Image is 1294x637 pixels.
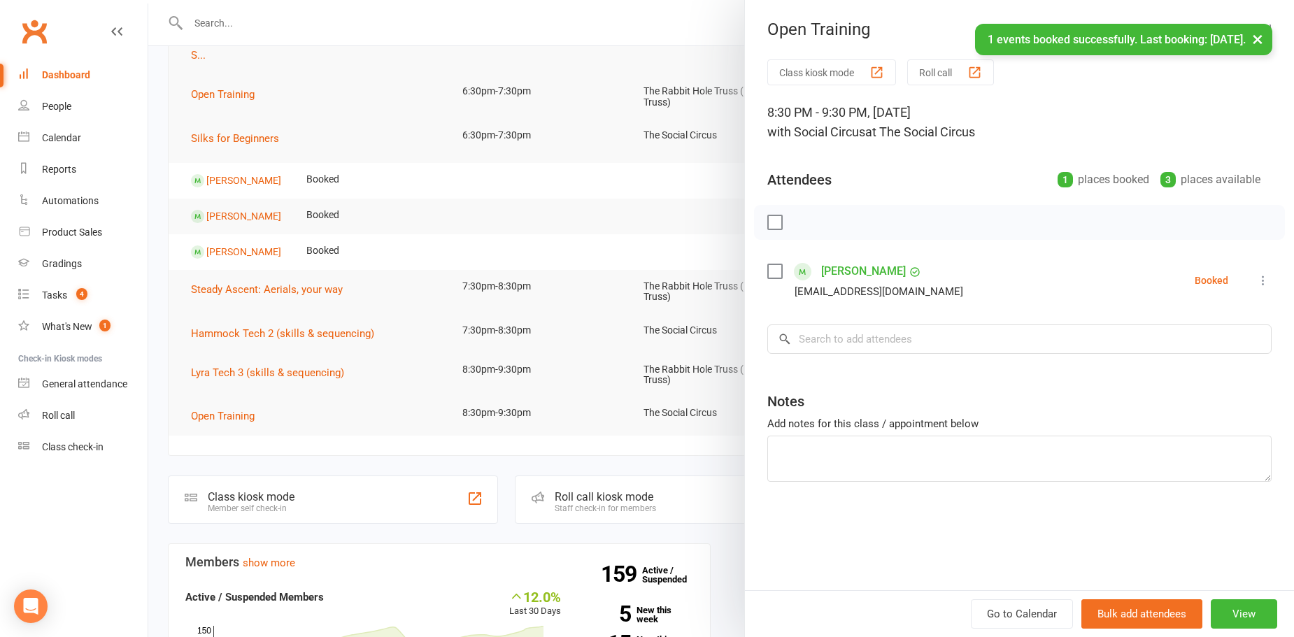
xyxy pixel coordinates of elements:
[975,24,1272,55] div: 1 events booked successfully. Last booking: [DATE].
[42,164,76,175] div: Reports
[17,14,52,49] a: Clubworx
[767,415,1272,432] div: Add notes for this class / appointment below
[907,59,994,85] button: Roll call
[42,410,75,421] div: Roll call
[971,599,1073,629] a: Go to Calendar
[18,185,148,217] a: Automations
[18,248,148,280] a: Gradings
[14,589,48,623] div: Open Intercom Messenger
[767,392,804,411] div: Notes
[1081,599,1202,629] button: Bulk add attendees
[767,103,1272,142] div: 8:30 PM - 9:30 PM, [DATE]
[745,20,1294,39] div: Open Training
[18,400,148,431] a: Roll call
[1058,172,1073,187] div: 1
[18,368,148,400] a: General attendance kiosk mode
[767,170,832,189] div: Attendees
[1058,170,1149,189] div: places booked
[42,101,71,112] div: People
[795,282,963,301] div: [EMAIL_ADDRESS][DOMAIN_NAME]
[42,69,90,80] div: Dashboard
[1211,599,1277,629] button: View
[42,378,127,389] div: General attendance
[42,132,81,143] div: Calendar
[42,289,67,301] div: Tasks
[821,260,906,282] a: [PERSON_NAME]
[42,441,104,452] div: Class check-in
[767,124,865,139] span: with Social Circus
[42,195,99,206] div: Automations
[18,311,148,343] a: What's New1
[42,227,102,238] div: Product Sales
[1245,24,1270,54] button: ×
[42,321,92,332] div: What's New
[767,324,1272,354] input: Search to add attendees
[18,431,148,463] a: Class kiosk mode
[99,320,111,331] span: 1
[767,59,896,85] button: Class kiosk mode
[1160,172,1176,187] div: 3
[18,59,148,91] a: Dashboard
[1195,275,1228,285] div: Booked
[18,280,148,311] a: Tasks 4
[865,124,975,139] span: at The Social Circus
[42,258,82,269] div: Gradings
[18,91,148,122] a: People
[18,217,148,248] a: Product Sales
[1160,170,1260,189] div: places available
[18,154,148,185] a: Reports
[76,288,87,300] span: 4
[18,122,148,154] a: Calendar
